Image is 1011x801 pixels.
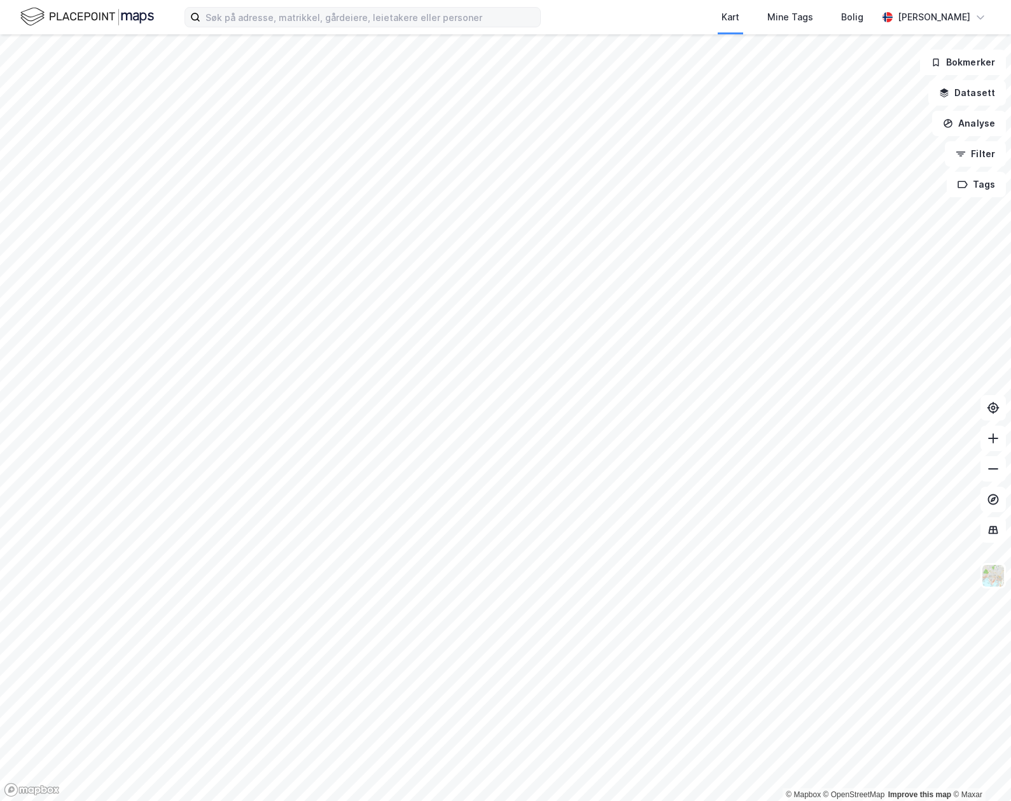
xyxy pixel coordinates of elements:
div: Mine Tags [767,10,813,25]
a: Mapbox homepage [4,783,60,797]
button: Filter [945,141,1006,167]
div: [PERSON_NAME] [898,10,970,25]
input: Søk på adresse, matrikkel, gårdeiere, leietakere eller personer [200,8,540,27]
iframe: Chat Widget [947,740,1011,801]
a: Improve this map [888,790,951,799]
img: logo.f888ab2527a4732fd821a326f86c7f29.svg [20,6,154,28]
button: Datasett [928,80,1006,106]
img: Z [981,564,1005,588]
a: OpenStreetMap [823,790,885,799]
button: Bokmerker [920,50,1006,75]
a: Mapbox [786,790,821,799]
button: Tags [947,172,1006,197]
button: Analyse [932,111,1006,136]
div: Bolig [841,10,863,25]
div: Kart [722,10,739,25]
div: Kontrollprogram for chat [947,740,1011,801]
